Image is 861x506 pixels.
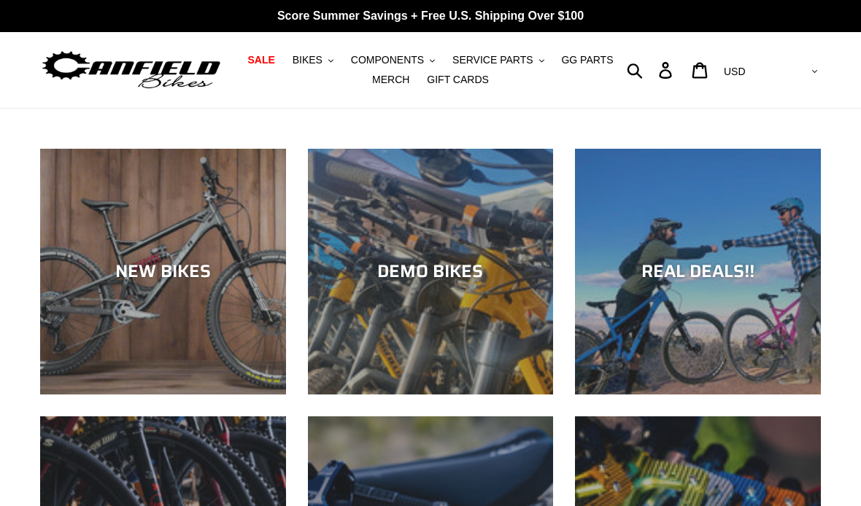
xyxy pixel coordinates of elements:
[285,50,341,70] button: BIKES
[427,74,489,86] span: GIFT CARDS
[308,149,554,394] a: DEMO BIKES
[445,50,551,70] button: SERVICE PARTS
[40,261,286,282] div: NEW BIKES
[365,70,417,90] a: MERCH
[247,54,274,66] span: SALE
[40,149,286,394] a: NEW BIKES
[575,261,821,282] div: REAL DEALS!!
[344,50,442,70] button: COMPONENTS
[40,47,223,93] img: Canfield Bikes
[372,74,409,86] span: MERCH
[293,54,323,66] span: BIKES
[240,50,282,70] a: SALE
[575,149,821,394] a: REAL DEALS!!
[452,54,533,66] span: SERVICE PARTS
[554,50,620,70] a: GG PARTS
[308,261,554,282] div: DEMO BIKES
[420,70,496,90] a: GIFT CARDS
[351,54,424,66] span: COMPONENTS
[561,54,613,66] span: GG PARTS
